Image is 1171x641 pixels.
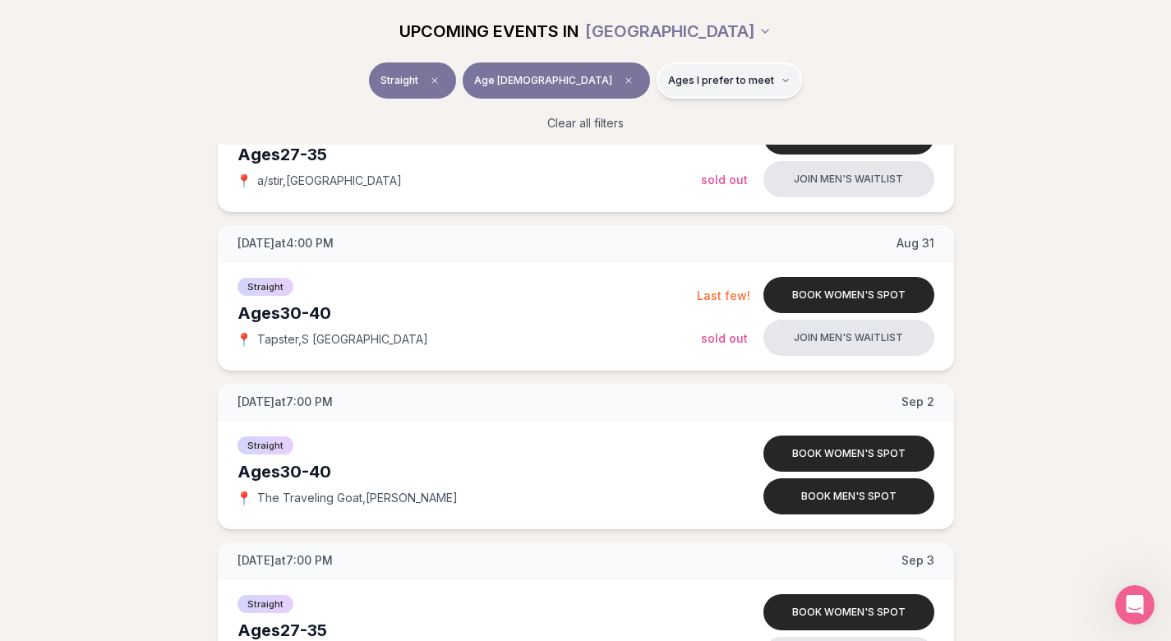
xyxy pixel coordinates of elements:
[763,594,934,630] button: Book women's spot
[1115,585,1155,625] iframe: Intercom live chat
[901,394,934,410] span: Sep 2
[537,105,634,141] button: Clear all filters
[657,62,802,99] button: Ages I prefer to meet
[897,235,934,251] span: Aug 31
[237,302,697,325] div: Ages 30-40
[763,277,934,313] button: Book women's spot
[463,62,650,99] button: Age [DEMOGRAPHIC_DATA]Clear age
[585,13,772,49] button: [GEOGRAPHIC_DATA]
[425,71,445,90] span: Clear event type filter
[380,74,418,87] span: Straight
[763,436,934,472] button: Book women's spot
[237,174,251,187] span: 📍
[763,161,934,197] button: Join men's waitlist
[257,331,428,348] span: Tapster , S [GEOGRAPHIC_DATA]
[763,478,934,514] button: Book men's spot
[763,320,934,356] button: Join men's waitlist
[257,490,458,506] span: The Traveling Goat , [PERSON_NAME]
[237,278,293,296] span: Straight
[369,62,456,99] button: StraightClear event type filter
[701,331,748,345] span: Sold Out
[901,552,934,569] span: Sep 3
[237,394,333,410] span: [DATE] at 7:00 PM
[619,71,639,90] span: Clear age
[237,333,251,346] span: 📍
[237,235,334,251] span: [DATE] at 4:00 PM
[237,595,293,613] span: Straight
[697,288,750,302] span: Last few!
[257,173,402,189] span: a/stir , [GEOGRAPHIC_DATA]
[237,143,701,166] div: Ages 27-35
[701,173,748,187] span: Sold Out
[237,552,333,569] span: [DATE] at 7:00 PM
[399,20,579,43] span: UPCOMING EVENTS IN
[474,74,612,87] span: Age [DEMOGRAPHIC_DATA]
[237,436,293,454] span: Straight
[237,460,701,483] div: Ages 30-40
[668,74,774,87] span: Ages I prefer to meet
[237,491,251,505] span: 📍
